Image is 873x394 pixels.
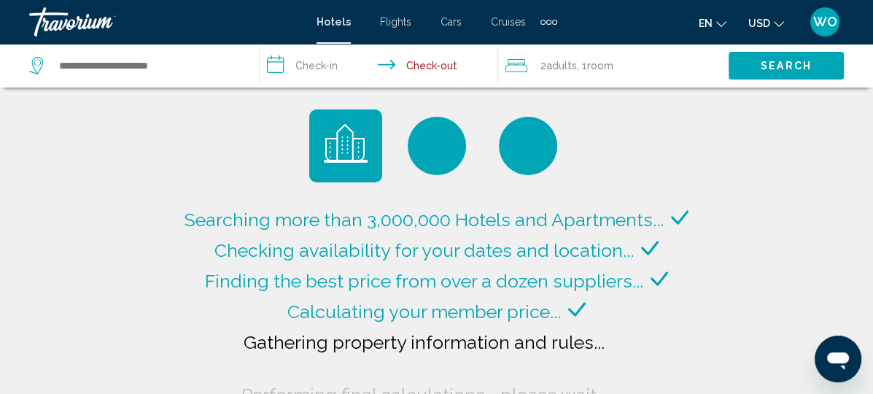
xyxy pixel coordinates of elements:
[214,239,634,261] span: Checking availability for your dates and location...
[29,7,302,36] a: Travorium
[699,18,713,29] span: en
[441,16,462,28] a: Cars
[546,60,577,72] span: Adults
[748,18,770,29] span: USD
[729,52,844,79] button: Search
[287,301,561,322] span: Calculating your member price...
[540,10,557,34] button: Extra navigation items
[761,61,812,72] span: Search
[806,7,844,37] button: User Menu
[491,16,526,28] a: Cruises
[587,60,613,72] span: Room
[185,209,664,231] span: Searching more than 3,000,000 Hotels and Apartments...
[205,270,643,292] span: Finding the best price from over a dozen suppliers...
[260,44,497,88] button: Check in and out dates
[380,16,411,28] a: Flights
[317,16,351,28] a: Hotels
[815,336,861,382] iframe: Button to launch messaging window
[244,331,605,353] span: Gathering property information and rules...
[498,44,729,88] button: Travelers: 2 adults, 0 children
[540,55,577,76] span: 2
[813,15,837,29] span: WO
[577,55,613,76] span: , 1
[748,12,784,34] button: Change currency
[699,12,726,34] button: Change language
